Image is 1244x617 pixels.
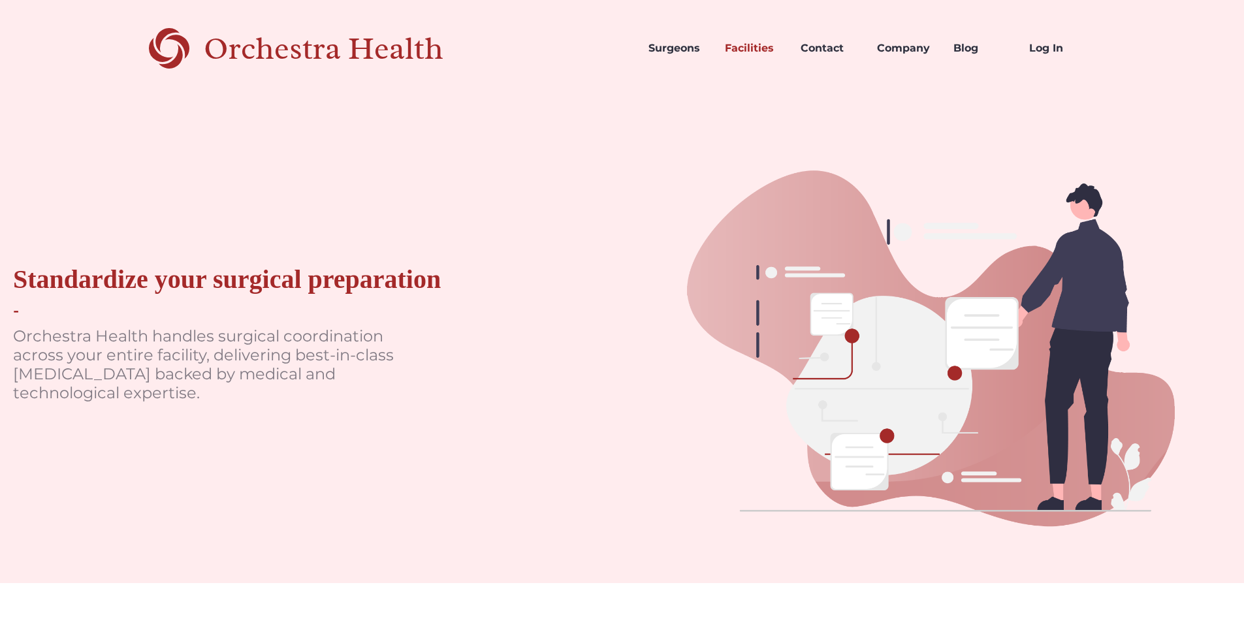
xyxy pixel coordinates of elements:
a: Facilities [714,26,791,71]
div: - [13,302,19,321]
a: Contact [790,26,867,71]
p: Orchestra Health handles surgical coordination across your entire facility, delivering best-in-cl... [13,327,405,402]
div: Standardize your surgical preparation [13,264,441,295]
div: Orchestra Health [204,35,489,62]
a: Blog [943,26,1019,71]
a: Company [867,26,943,71]
a: Surgeons [638,26,714,71]
a: home [149,26,489,71]
a: Log In [1019,26,1095,71]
